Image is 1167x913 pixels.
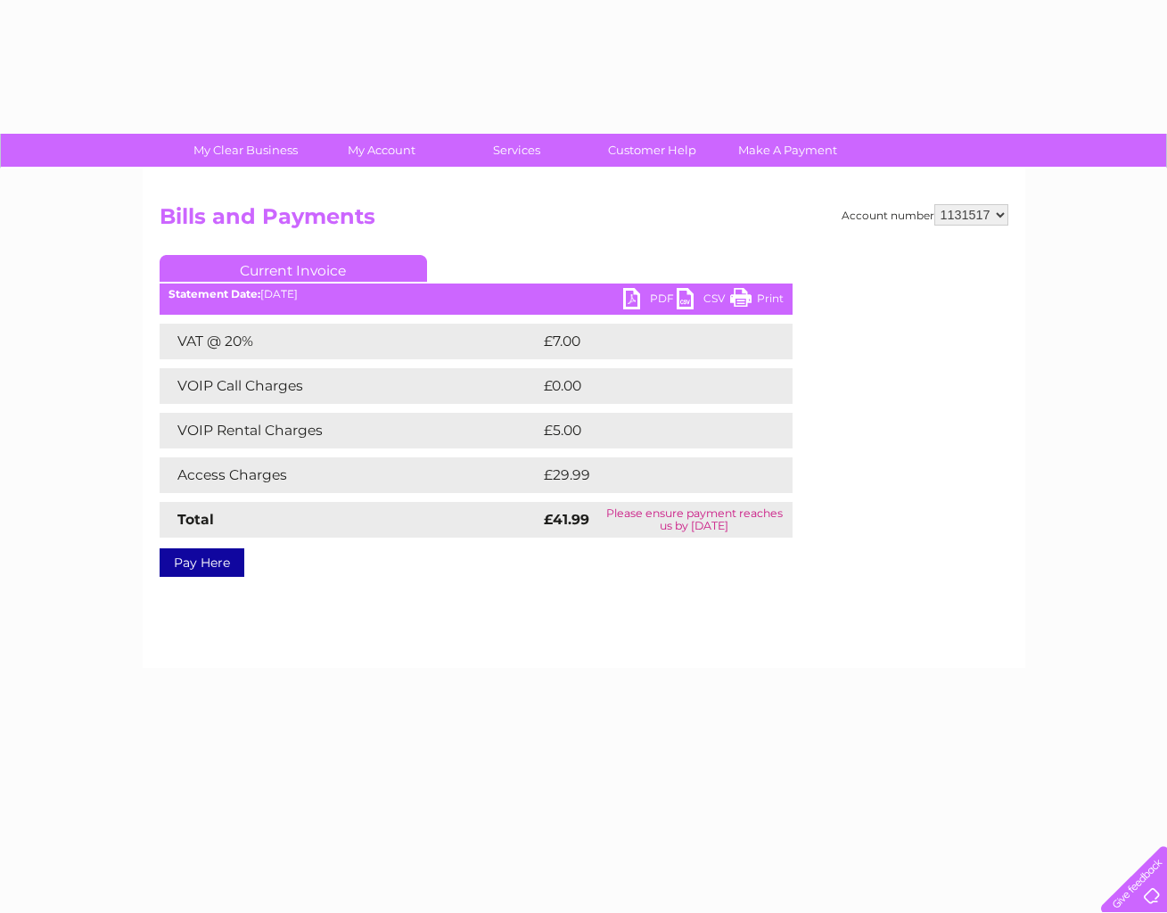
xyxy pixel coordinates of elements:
[177,511,214,528] strong: Total
[172,134,319,167] a: My Clear Business
[160,457,539,493] td: Access Charges
[623,288,677,314] a: PDF
[730,288,784,314] a: Print
[160,324,539,359] td: VAT @ 20%
[544,511,589,528] strong: £41.99
[160,413,539,448] td: VOIP Rental Charges
[842,204,1008,226] div: Account number
[168,287,260,300] b: Statement Date:
[539,413,752,448] td: £5.00
[677,288,730,314] a: CSV
[160,288,793,300] div: [DATE]
[579,134,726,167] a: Customer Help
[160,204,1008,238] h2: Bills and Payments
[160,548,244,577] a: Pay Here
[539,457,758,493] td: £29.99
[160,255,427,282] a: Current Invoice
[539,324,751,359] td: £7.00
[539,368,752,404] td: £0.00
[308,134,455,167] a: My Account
[443,134,590,167] a: Services
[596,502,793,538] td: Please ensure payment reaches us by [DATE]
[160,368,539,404] td: VOIP Call Charges
[714,134,861,167] a: Make A Payment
